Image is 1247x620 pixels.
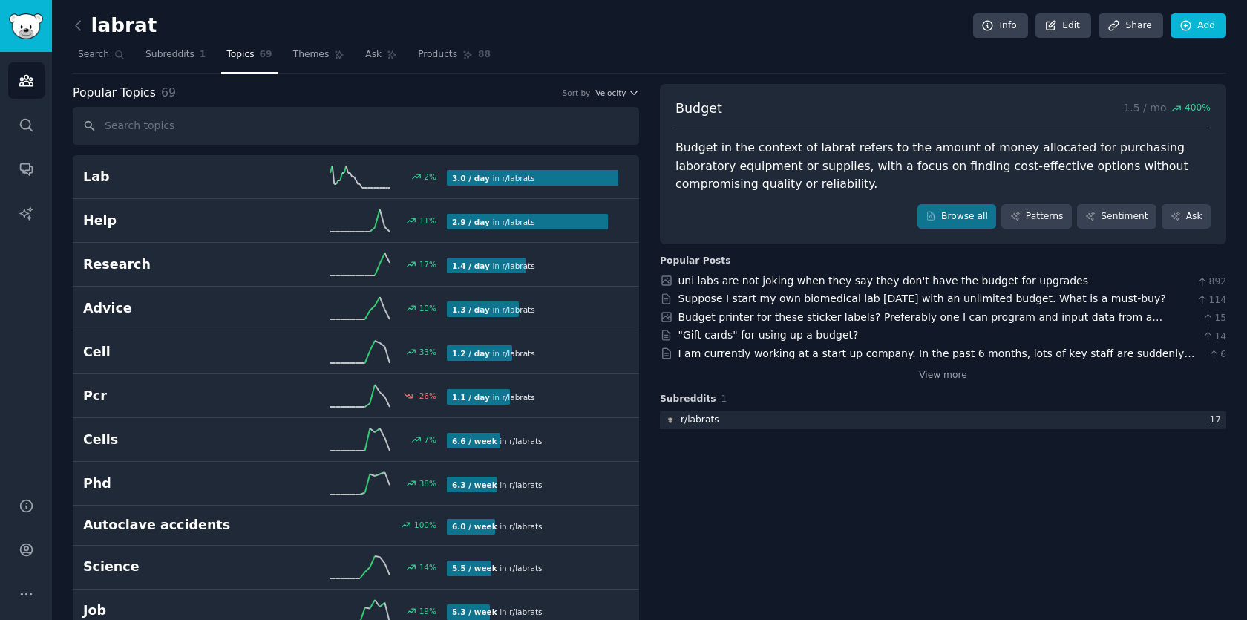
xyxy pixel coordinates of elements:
div: -26 % [416,391,436,401]
span: 114 [1196,294,1226,307]
span: 1 [200,48,206,62]
b: 1.3 / day [452,305,490,314]
img: GummySearch logo [9,13,43,39]
a: View more [919,369,967,382]
div: 17 % [419,259,436,270]
span: r/ labrats [509,437,542,446]
div: in [447,389,540,405]
h2: Advice [83,299,265,318]
a: uni labs are not joking when they say they don't have the budget for upgrades [678,275,1089,287]
p: 1.5 / mo [1123,99,1211,118]
span: r/ labrats [509,564,542,572]
h2: Job [83,601,265,620]
div: 14 % [419,562,436,572]
span: Velocity [595,88,626,98]
div: in [447,477,547,492]
span: r/ labrats [509,607,542,616]
div: r/ labrats [681,414,719,427]
span: 892 [1196,275,1226,289]
a: Budget printer for these sticker labels? Preferably one I can program and input data from a compu... [678,311,1163,339]
span: Subreddits [660,393,716,406]
a: Suppose I start my own biomedical lab [DATE] with an unlimited budget. What is a must-buy? [678,293,1166,304]
h2: Lab [83,168,265,186]
b: 2.9 / day [452,218,490,226]
span: 69 [161,85,176,99]
div: Popular Posts [660,255,731,268]
div: 2 % [424,172,436,182]
span: r/ labrats [502,174,534,183]
a: Science14%5.5 / weekin r/labrats [73,546,639,590]
b: 6.0 / week [452,522,497,531]
a: Browse all [917,204,997,229]
a: Cell33%1.2 / dayin r/labrats [73,330,639,374]
b: 1.1 / day [452,393,490,402]
h2: Cell [83,343,265,362]
a: "Gift cards" for using up a budget? [678,329,859,341]
span: r/ labrats [509,522,542,531]
a: Pcr-26%1.1 / dayin r/labrats [73,374,639,418]
a: labratsr/labrats17 [660,411,1226,430]
span: r/ labrats [509,480,542,489]
span: 15 [1202,312,1226,325]
a: I am currently working at a start up company. In the past 6 months, lots of key staff are suddenl... [678,347,1202,391]
span: Search [78,48,109,62]
div: 11 % [419,215,436,226]
a: Topics69 [221,43,277,74]
span: Popular Topics [73,84,156,102]
b: 5.5 / week [452,564,497,572]
div: in [447,170,540,186]
div: 38 % [419,478,436,489]
h2: Cells [83,431,265,449]
img: labrats [665,415,675,425]
span: Topics [226,48,254,62]
div: in [447,519,547,535]
a: Research17%1.4 / dayin r/labrats [73,243,639,287]
span: r/ labrats [502,261,534,270]
span: r/ labrats [502,305,534,314]
h2: Help [83,212,265,230]
a: Phd38%6.3 / weekin r/labrats [73,462,639,506]
input: Search topics [73,107,639,145]
a: Add [1171,13,1226,39]
a: Search [73,43,130,74]
div: in [447,345,540,361]
span: 88 [478,48,491,62]
a: Help11%2.9 / dayin r/labrats [73,199,639,243]
b: 5.3 / week [452,607,497,616]
div: Budget in the context of labrat refers to the amount of money allocated for purchasing laboratory... [675,139,1211,194]
span: 69 [260,48,272,62]
a: Info [973,13,1028,39]
span: 1 [721,394,727,404]
a: Ask [360,43,402,74]
a: Advice10%1.3 / dayin r/labrats [73,287,639,330]
h2: Pcr [83,387,265,405]
div: in [447,258,540,273]
a: Themes [288,43,350,74]
div: Sort by [563,88,591,98]
a: Sentiment [1077,204,1156,229]
a: Edit [1035,13,1091,39]
span: Budget [675,99,722,118]
div: 100 % [414,520,436,530]
span: r/ labrats [502,393,534,402]
h2: labrat [73,14,157,38]
a: Lab2%3.0 / dayin r/labrats [73,155,639,199]
b: 6.6 / week [452,437,497,446]
div: 10 % [419,303,436,313]
div: 7 % [424,434,436,445]
span: r/ labrats [502,349,534,358]
a: Share [1099,13,1162,39]
span: Ask [365,48,382,62]
button: Velocity [595,88,639,98]
h2: Science [83,558,265,576]
div: in [447,604,547,620]
div: 19 % [419,606,436,616]
div: in [447,561,547,576]
a: Autoclave accidents100%6.0 / weekin r/labrats [73,506,639,546]
h2: Phd [83,474,265,493]
div: in [447,214,540,229]
div: in [447,433,547,448]
a: Cells7%6.6 / weekin r/labrats [73,418,639,462]
span: Products [418,48,457,62]
span: 6 [1208,348,1226,362]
